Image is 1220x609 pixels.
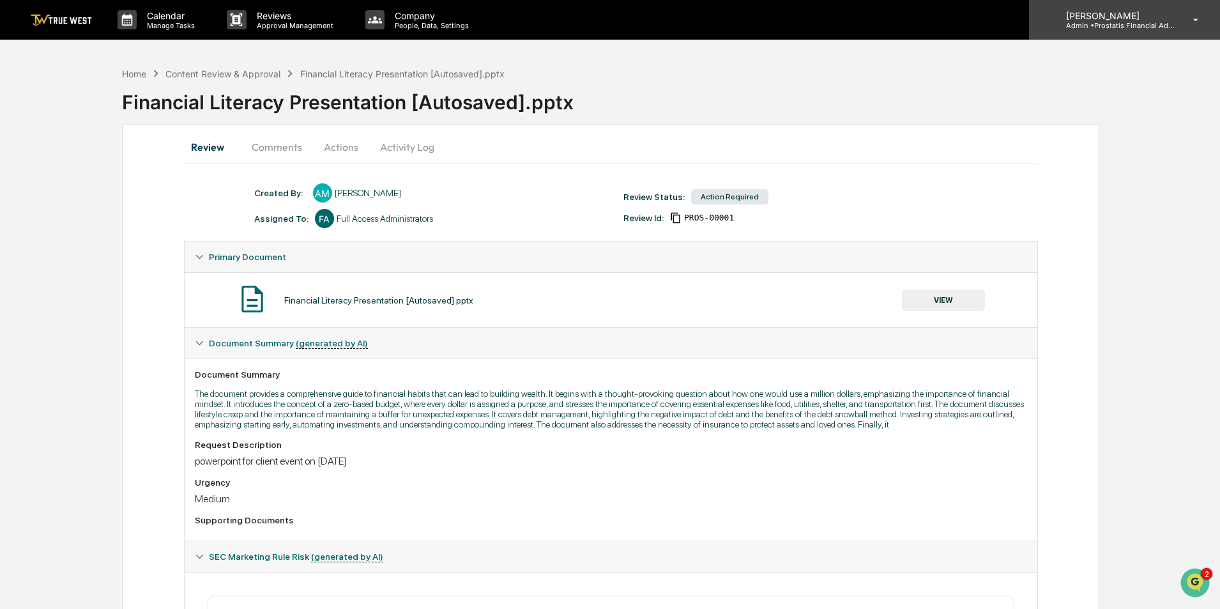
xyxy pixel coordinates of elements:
div: Supporting Documents [195,515,1027,525]
p: Company [385,10,475,21]
div: Document Summary [195,369,1027,380]
span: [DATE] [113,174,139,184]
div: Financial Literacy Presentation [Autosaved].pptx [300,68,505,79]
button: See all [198,139,233,155]
u: (generated by AI) [311,551,383,562]
img: 6558925923028_b42adfe598fdc8269267_72.jpg [27,98,50,121]
div: Urgency [195,477,1027,488]
div: Medium [195,493,1027,505]
div: secondary tabs example [184,132,1038,162]
span: • [106,174,111,184]
button: Actions [312,132,370,162]
div: We're available if you need us! [57,111,176,121]
div: powerpoint for client event on [DATE] [195,455,1027,467]
img: Ed Schembor [13,162,33,182]
div: Review Status: [623,192,685,202]
div: Document Summary (generated by AI) [185,328,1037,358]
img: 1746055101610-c473b297-6a78-478c-a979-82029cc54cd1 [26,174,36,185]
button: VIEW [902,289,985,311]
img: Document Icon [236,283,268,315]
div: Financial Literacy Presentation [Autosaved].pptx [122,81,1220,114]
span: Preclearance [26,227,82,240]
iframe: Open customer support [1179,567,1214,601]
button: Comments [241,132,312,162]
span: Document Summary [209,338,368,348]
button: Activity Log [370,132,445,162]
span: SEC Marketing Rule Risk [209,551,383,562]
div: Action Required [691,189,768,204]
div: Full Access Administrators [337,213,433,224]
div: 🗄️ [93,228,103,238]
p: Admin • Prostatis Financial Advisors [1056,21,1175,30]
div: Content Review & Approval [165,68,280,79]
div: Financial Literacy Presentation [Autosaved].pptx [284,295,473,305]
p: Manage Tasks [137,21,201,30]
button: Start new chat [217,102,233,117]
span: f3e77def-5617-47d4-9387-c7e4840bacec [684,213,734,223]
button: Review [184,132,241,162]
img: logo [31,14,92,26]
p: How can we help? [13,27,233,47]
div: 🖐️ [13,228,23,238]
u: (generated by AI) [296,338,368,349]
span: [PERSON_NAME] [40,174,103,184]
a: 🖐️Preclearance [8,222,88,245]
div: Request Description [195,440,1027,450]
div: [PERSON_NAME] [335,188,401,198]
div: FA [315,209,334,228]
div: Created By: ‎ ‎ [254,188,307,198]
p: [PERSON_NAME] [1056,10,1175,21]
p: Calendar [137,10,201,21]
div: 🔎 [13,252,23,263]
img: 1746055101610-c473b297-6a78-478c-a979-82029cc54cd1 [13,98,36,121]
p: Reviews [247,10,340,21]
a: Powered byPylon [90,282,155,292]
span: Pylon [127,282,155,292]
div: Home [122,68,146,79]
p: The document provides a comprehensive guide to financial habits that can lead to building wealth.... [195,389,1027,429]
div: Start new chat [57,98,210,111]
div: Assigned To: [254,213,309,224]
div: Primary Document [185,242,1037,272]
div: Past conversations [13,142,86,152]
span: Attestations [105,227,158,240]
div: Review Id: [623,213,664,223]
div: SEC Marketing Rule Risk (generated by AI) [185,541,1037,572]
span: Data Lookup [26,251,80,264]
a: 🗄️Attestations [88,222,164,245]
a: 🔎Data Lookup [8,246,86,269]
div: AM [313,183,332,203]
span: Primary Document [209,252,286,262]
p: Approval Management [247,21,340,30]
div: Primary Document [185,272,1037,327]
div: Document Summary (generated by AI) [185,358,1037,541]
p: People, Data, Settings [385,21,475,30]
